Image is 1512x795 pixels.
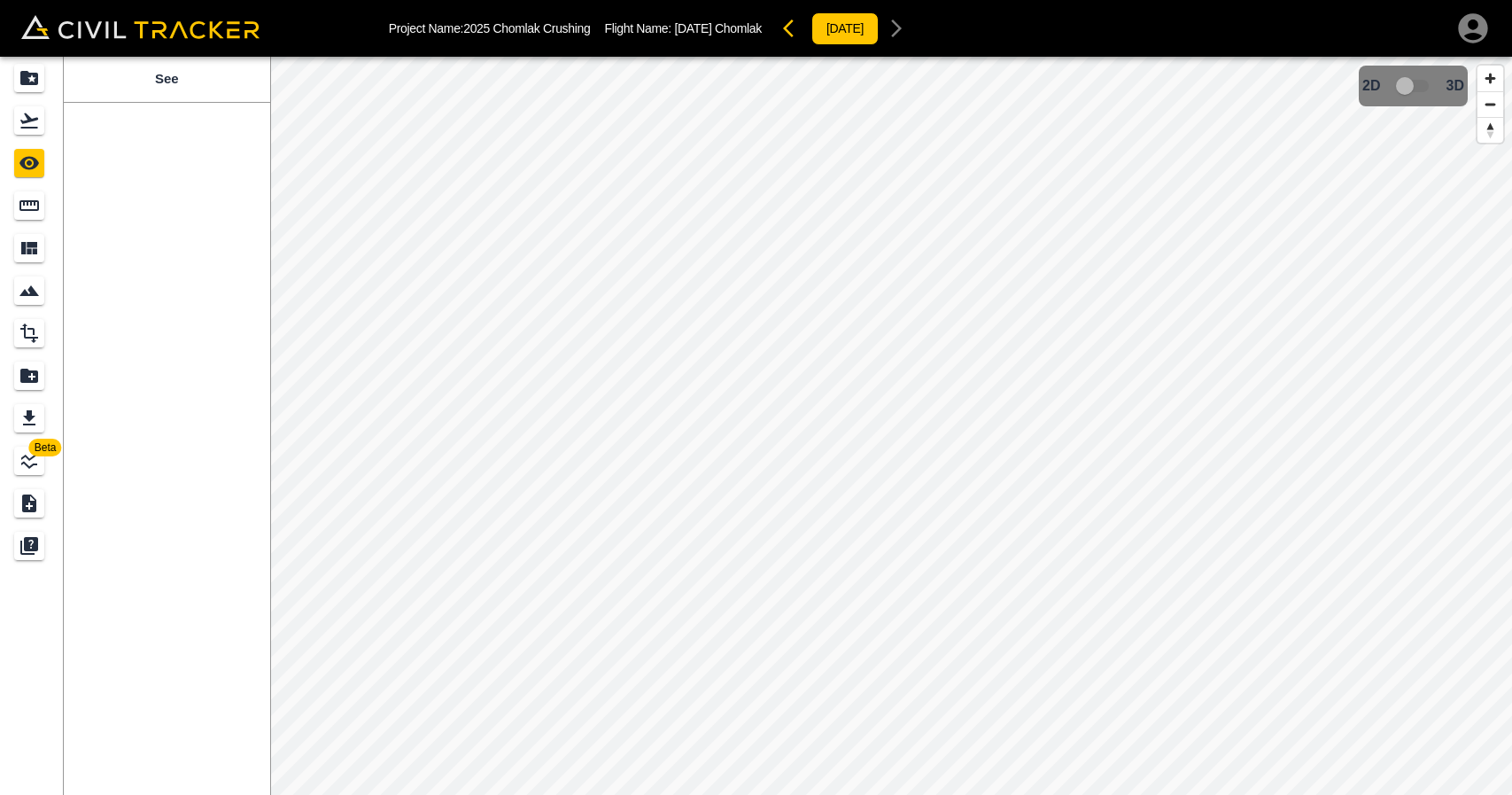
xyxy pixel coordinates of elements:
[1362,78,1380,94] span: 2D
[270,57,1512,795] canvas: Map
[1477,117,1503,143] button: Reset bearing to north
[1477,66,1503,91] button: Zoom in
[674,21,762,35] span: [DATE] Chomlak
[1477,91,1503,117] button: Zoom out
[1446,78,1464,94] span: 3D
[604,21,762,35] p: Flight Name:
[1388,69,1439,103] span: 3D model not uploaded yet
[811,12,879,45] button: [DATE]
[389,21,591,35] p: Project Name: 2025 Chomlak Crushing
[21,15,260,40] img: Civil Tracker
